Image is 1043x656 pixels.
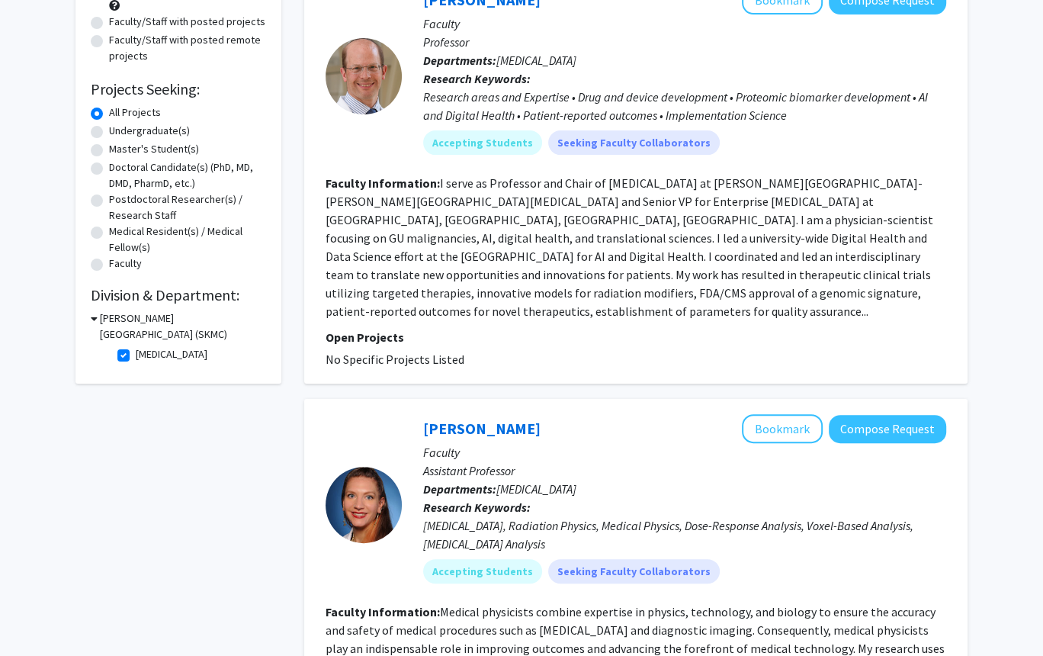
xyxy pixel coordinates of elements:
[548,130,720,155] mat-chip: Seeking Faculty Collaborators
[109,159,266,191] label: Doctoral Candidate(s) (PhD, MD, DMD, PharmD, etc.)
[326,352,464,367] span: No Specific Projects Listed
[109,191,266,223] label: Postdoctoral Researcher(s) / Research Staff
[91,286,266,304] h2: Division & Department:
[423,71,531,86] b: Research Keywords:
[91,80,266,98] h2: Projects Seeking:
[109,105,161,121] label: All Projects
[326,175,933,319] fg-read-more: I serve as Professor and Chair of [MEDICAL_DATA] at [PERSON_NAME][GEOGRAPHIC_DATA]-[PERSON_NAME][...
[423,130,542,155] mat-chip: Accepting Students
[423,88,946,124] div: Research areas and Expertise • Drug and device development • Proteomic biomarker development • AI...
[496,481,576,497] span: [MEDICAL_DATA]
[548,559,720,584] mat-chip: Seeking Faculty Collaborators
[423,461,946,480] p: Assistant Professor
[423,419,541,438] a: [PERSON_NAME]
[136,346,207,362] label: [MEDICAL_DATA]
[742,414,823,443] button: Add Lydia Wilson to Bookmarks
[11,587,65,645] iframe: Chat
[423,516,946,553] div: [MEDICAL_DATA], Radiation Physics, Medical Physics, Dose-Response Analysis, Voxel-Based Analysis,...
[423,500,531,515] b: Research Keywords:
[423,481,496,497] b: Departments:
[109,14,265,30] label: Faculty/Staff with posted projects
[829,415,946,443] button: Compose Request to Lydia Wilson
[423,559,542,584] mat-chip: Accepting Students
[326,604,440,619] b: Faculty Information:
[100,310,266,342] h3: [PERSON_NAME][GEOGRAPHIC_DATA] (SKMC)
[109,256,142,272] label: Faculty
[496,53,576,68] span: [MEDICAL_DATA]
[326,175,440,191] b: Faculty Information:
[109,32,266,64] label: Faculty/Staff with posted remote projects
[423,443,946,461] p: Faculty
[423,33,946,51] p: Professor
[109,141,199,157] label: Master's Student(s)
[109,123,190,139] label: Undergraduate(s)
[326,328,946,346] p: Open Projects
[109,223,266,256] label: Medical Resident(s) / Medical Fellow(s)
[423,53,496,68] b: Departments:
[423,14,946,33] p: Faculty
